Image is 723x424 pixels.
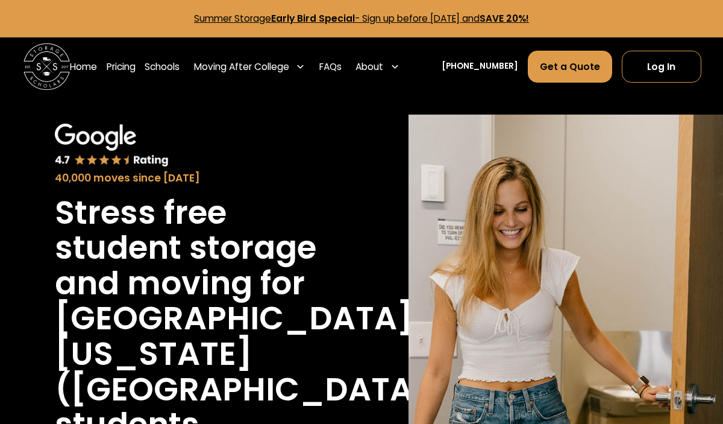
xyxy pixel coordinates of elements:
div: Moving After College [194,60,289,74]
div: 40,000 moves since [DATE] [55,170,336,186]
a: [PHONE_NUMBER] [442,60,518,72]
a: Home [70,50,97,83]
a: Pricing [107,50,136,83]
h1: [GEOGRAPHIC_DATA][US_STATE] ([GEOGRAPHIC_DATA]) [55,301,445,407]
div: About [355,60,383,74]
img: Storage Scholars main logo [23,43,70,90]
h1: Stress free student storage and moving for [55,195,336,302]
a: Log In [622,51,701,82]
a: Get a Quote [528,51,613,82]
strong: SAVE 20%! [480,12,529,25]
a: FAQs [319,50,342,83]
a: Summer StorageEarly Bird Special- Sign up before [DATE] andSAVE 20%! [194,12,529,25]
a: Schools [145,50,180,83]
div: Moving After College [189,50,310,83]
div: About [351,50,404,83]
img: Google 4.7 star rating [55,124,169,168]
strong: Early Bird Special [271,12,355,25]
